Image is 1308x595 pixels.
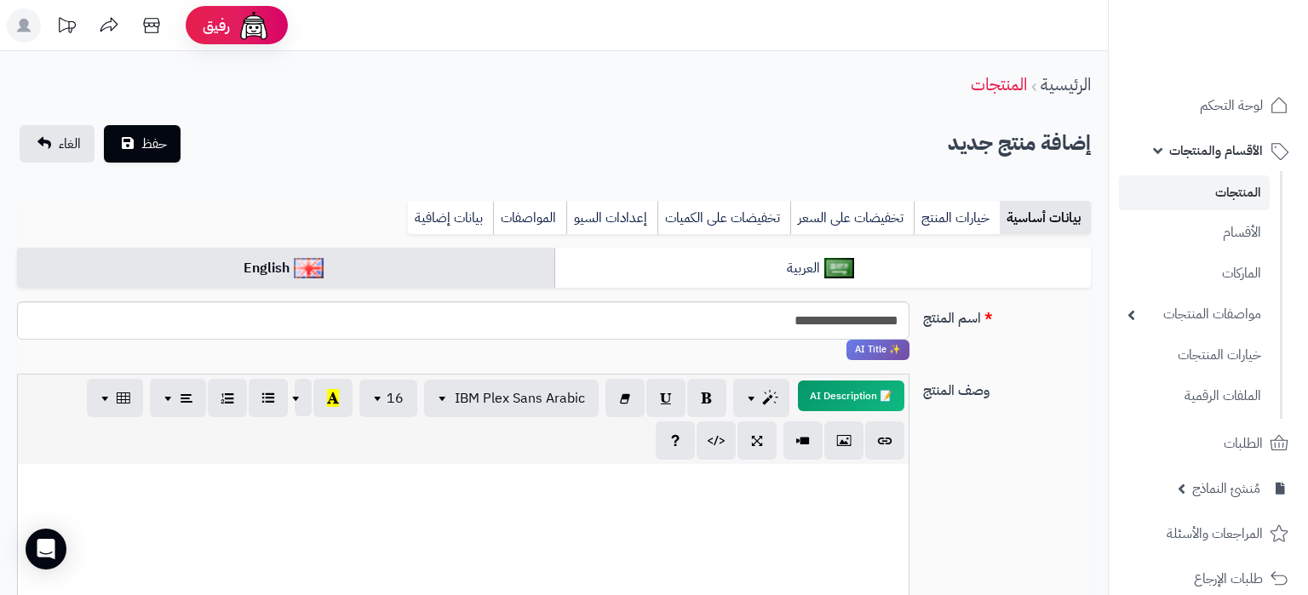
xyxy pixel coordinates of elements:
[824,258,854,278] img: العربية
[790,201,914,235] a: تخفيضات على السعر
[657,201,790,235] a: تخفيضات على الكميات
[424,380,599,417] button: IBM Plex Sans Arabic
[294,258,324,278] img: English
[948,126,1091,161] h2: إضافة منتج جديد
[1192,477,1260,501] span: مُنشئ النماذج
[359,380,417,417] button: 16
[17,248,554,289] a: English
[1192,38,1292,74] img: logo-2.png
[237,9,271,43] img: ai-face.png
[1119,513,1298,554] a: المراجعات والأسئلة
[1041,72,1091,97] a: الرئيسية
[141,134,167,154] span: حفظ
[408,201,493,235] a: بيانات إضافية
[1119,215,1270,251] a: الأقسام
[203,15,230,36] span: رفيق
[1119,85,1298,126] a: لوحة التحكم
[387,388,404,409] span: 16
[554,248,1092,289] a: العربية
[1169,139,1263,163] span: الأقسام والمنتجات
[971,72,1027,97] a: المنتجات
[916,374,1098,401] label: وصف المنتج
[45,9,88,47] a: تحديثات المنصة
[455,388,585,409] span: IBM Plex Sans Arabic
[1167,522,1263,546] span: المراجعات والأسئلة
[1119,378,1270,415] a: الملفات الرقمية
[1119,423,1298,464] a: الطلبات
[20,125,95,163] a: الغاء
[26,529,66,569] div: Open Intercom Messenger
[1194,567,1263,591] span: طلبات الإرجاع
[104,125,181,163] button: حفظ
[1200,94,1263,117] span: لوحة التحكم
[493,201,566,235] a: المواصفات
[846,340,909,360] span: انقر لاستخدام رفيقك الذكي
[914,201,1000,235] a: خيارات المنتج
[59,134,81,154] span: الغاء
[1224,432,1263,455] span: الطلبات
[1119,255,1270,292] a: الماركات
[566,201,657,235] a: إعدادات السيو
[1119,296,1270,333] a: مواصفات المنتجات
[1119,175,1270,210] a: المنتجات
[1000,201,1091,235] a: بيانات أساسية
[916,301,1098,329] label: اسم المنتج
[798,380,904,411] button: 📝 AI Description
[1119,337,1270,374] a: خيارات المنتجات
